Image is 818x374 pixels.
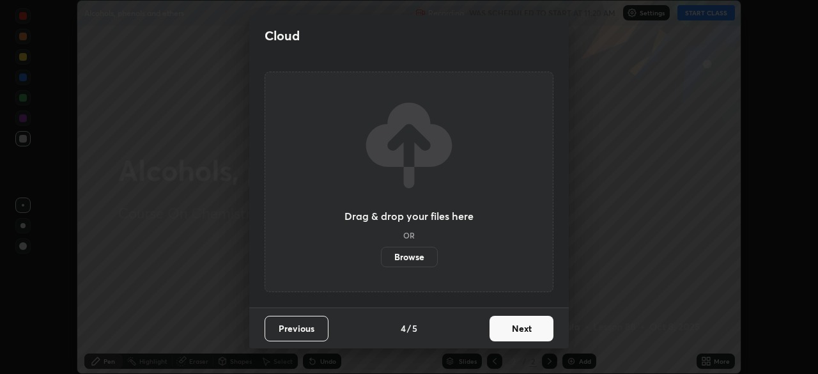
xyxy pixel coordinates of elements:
[265,316,328,341] button: Previous
[407,322,411,335] h4: /
[401,322,406,335] h4: 4
[412,322,417,335] h4: 5
[344,211,474,221] h3: Drag & drop your files here
[403,231,415,239] h5: OR
[265,27,300,44] h2: Cloud
[490,316,553,341] button: Next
